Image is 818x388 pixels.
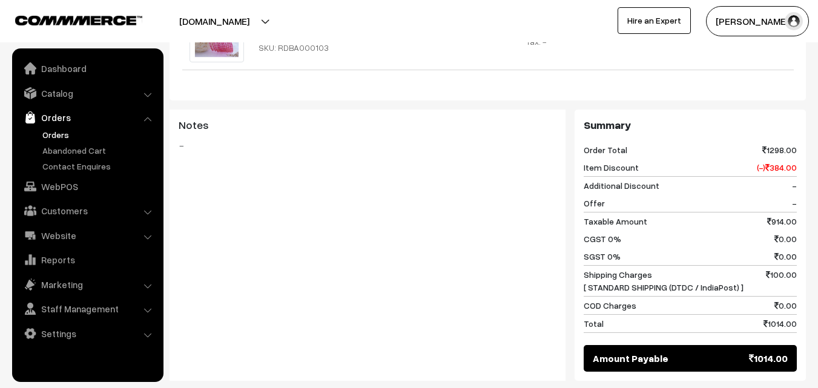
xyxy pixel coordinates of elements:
a: Catalog [15,82,159,104]
span: 0.00 [774,299,797,312]
span: 100.00 [766,268,797,294]
span: SGST 0% [584,250,621,263]
a: Customers [15,200,159,222]
h3: Notes [179,119,556,132]
blockquote: - [179,138,556,153]
span: 0.00 [774,232,797,245]
span: 1298.00 [762,143,797,156]
span: COD Charges [584,299,636,312]
span: Additional Discount [584,179,659,192]
img: user [785,12,803,30]
span: Order Total [584,143,627,156]
span: - [792,179,797,192]
span: 1014.00 [749,351,788,366]
a: Marketing [15,274,159,295]
a: Hire an Expert [618,7,691,34]
span: Item Discount [584,161,639,174]
a: Website [15,225,159,246]
span: 1014.00 [764,317,797,330]
a: Reports [15,249,159,271]
span: Taxable Amount [584,215,647,228]
h3: Summary [584,119,797,132]
span: CGST 0% [584,232,621,245]
span: Shipping Charges [ STANDARD SHIPPING (DTDC / IndiaPost) ] [584,268,744,294]
span: 914.00 [767,215,797,228]
a: Contact Enquires [39,160,159,173]
a: WebPOS [15,176,159,197]
button: [PERSON_NAME] [706,6,809,36]
a: Staff Management [15,298,159,320]
div: SKU: RDBA000103 [259,41,383,54]
img: COMMMERCE [15,16,142,25]
span: 0.00 [774,250,797,263]
a: Settings [15,323,159,344]
a: Orders [39,128,159,141]
a: Abandoned Cart [39,144,159,157]
button: [DOMAIN_NAME] [137,6,292,36]
a: Dashboard [15,58,159,79]
span: Offer [584,197,605,209]
span: Amount Payable [593,351,668,366]
a: Orders [15,107,159,128]
span: Total [584,317,604,330]
span: (-) 384.00 [757,161,797,174]
span: HSN: 7018 Tax: - [517,24,555,47]
a: COMMMERCE [15,12,121,27]
span: - [792,197,797,209]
